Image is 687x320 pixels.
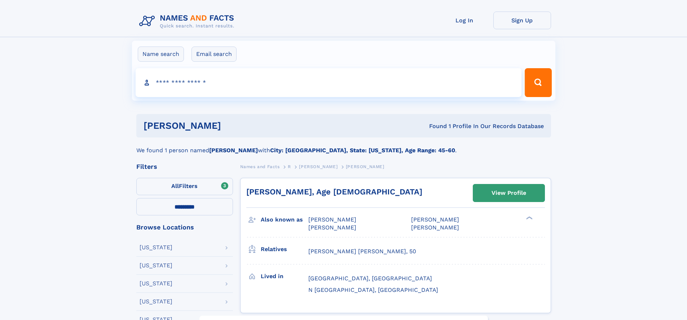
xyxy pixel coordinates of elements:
span: [PERSON_NAME] [411,224,459,231]
span: R [288,164,291,169]
div: [US_STATE] [140,299,172,304]
span: N [GEOGRAPHIC_DATA], [GEOGRAPHIC_DATA] [308,286,438,293]
span: [PERSON_NAME] [346,164,384,169]
img: Logo Names and Facts [136,12,240,31]
label: Name search [138,47,184,62]
div: [US_STATE] [140,245,172,250]
span: [PERSON_NAME] [411,216,459,223]
div: [US_STATE] [140,281,172,286]
h1: [PERSON_NAME] [144,121,325,130]
div: [US_STATE] [140,263,172,268]
span: [PERSON_NAME] [299,164,338,169]
label: Filters [136,178,233,195]
a: [PERSON_NAME] [299,162,338,171]
a: [PERSON_NAME], Age [DEMOGRAPHIC_DATA] [246,187,422,196]
label: Email search [191,47,237,62]
a: Sign Up [493,12,551,29]
a: Names and Facts [240,162,280,171]
span: [PERSON_NAME] [308,224,356,231]
div: Filters [136,163,233,170]
b: City: [GEOGRAPHIC_DATA], State: [US_STATE], Age Range: 45-60 [270,147,455,154]
div: We found 1 person named with . [136,137,551,155]
a: View Profile [473,184,545,202]
div: ❯ [524,216,533,220]
span: [PERSON_NAME] [308,216,356,223]
input: search input [136,68,522,97]
span: All [171,183,179,189]
div: Browse Locations [136,224,233,231]
b: [PERSON_NAME] [209,147,258,154]
span: [GEOGRAPHIC_DATA], [GEOGRAPHIC_DATA] [308,275,432,282]
h3: Lived in [261,270,308,282]
a: R [288,162,291,171]
button: Search Button [525,68,551,97]
a: Log In [436,12,493,29]
div: Found 1 Profile In Our Records Database [325,122,544,130]
div: View Profile [492,185,526,201]
h3: Also known as [261,214,308,226]
h3: Relatives [261,243,308,255]
a: [PERSON_NAME] [PERSON_NAME], 50 [308,247,416,255]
